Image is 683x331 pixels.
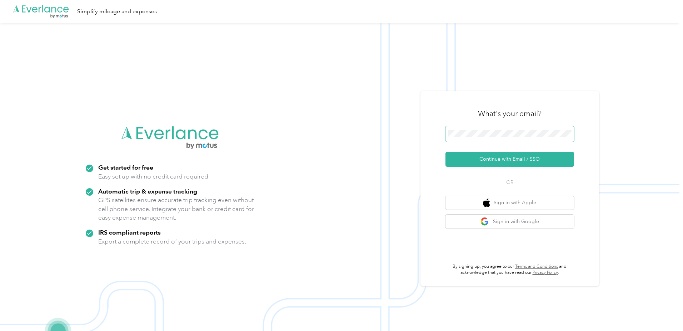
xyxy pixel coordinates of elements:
[98,196,254,222] p: GPS satellites ensure accurate trip tracking even without cell phone service. Integrate your bank...
[497,179,522,186] span: OR
[98,229,161,236] strong: IRS compliant reports
[98,187,197,195] strong: Automatic trip & expense tracking
[515,264,558,269] a: Terms and Conditions
[98,172,208,181] p: Easy set up with no credit card required
[445,264,574,276] p: By signing up, you agree to our and acknowledge that you have read our .
[478,109,542,119] h3: What's your email?
[445,152,574,167] button: Continue with Email / SSO
[98,237,246,246] p: Export a complete record of your trips and expenses.
[77,7,157,16] div: Simplify mileage and expenses
[445,215,574,229] button: google logoSign in with Google
[445,196,574,210] button: apple logoSign in with Apple
[483,199,490,207] img: apple logo
[98,164,153,171] strong: Get started for free
[480,217,489,226] img: google logo
[533,270,558,275] a: Privacy Policy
